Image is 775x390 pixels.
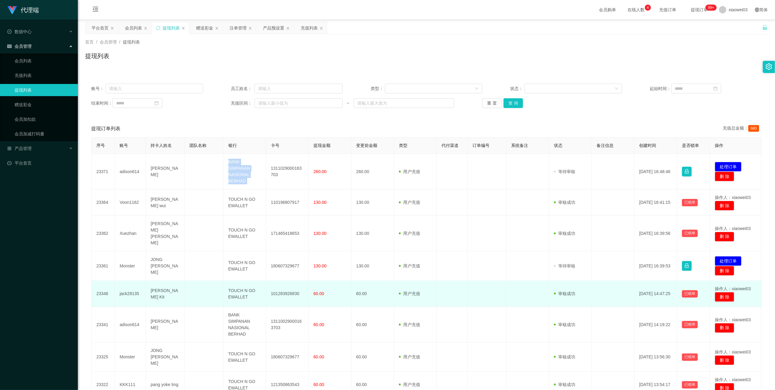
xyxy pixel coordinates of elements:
span: 680 [748,125,759,132]
button: 已锁单 [682,199,698,206]
i: 图标: menu-fold [85,0,106,20]
span: 操作人：xiaowei03 [715,350,751,354]
button: 删 除 [715,355,734,365]
td: 60.00 [351,307,394,343]
span: 操作人：xiaowei03 [715,286,751,291]
a: 代理端 [7,7,39,12]
td: [PERSON_NAME] [146,307,185,343]
span: 起始时间： [650,85,671,92]
span: 130.00 [313,231,327,236]
div: 产品预设置 [263,22,284,34]
span: 代付渠道 [441,143,458,148]
span: 审核成功 [554,200,575,205]
td: 23364 [92,190,115,216]
td: 260.00 [351,154,394,190]
i: 图标: close [286,26,290,30]
span: 员工姓名： [231,85,254,92]
span: 在线人数 [625,8,648,12]
td: [PERSON_NAME] wui [146,190,185,216]
td: 13110029000163703 [266,307,309,343]
button: 已锁单 [682,353,698,361]
span: 充值区间： [231,100,254,106]
i: 图标: close [215,26,219,30]
div: 提现列表 [163,22,180,34]
span: 用户充值 [399,354,420,359]
a: 充值列表 [15,69,73,82]
span: 数据中心 [7,29,32,34]
span: ~ [343,100,354,106]
td: 180607329677 [266,251,309,281]
div: 平台首页 [92,22,109,34]
i: 图标: calendar [713,86,718,91]
span: 60.00 [313,354,324,359]
span: 持卡人姓名 [151,143,172,148]
p: 4 [647,5,649,11]
span: 60.00 [313,291,324,296]
span: 团队名称 [189,143,206,148]
td: [DATE] 14:47:25 [635,281,677,307]
td: adison614 [115,154,146,190]
td: [DATE] 16:41:15 [635,190,677,216]
span: 用户充值 [399,291,420,296]
button: 已锁单 [682,290,698,298]
td: 130.00 [351,251,394,281]
button: 删 除 [715,292,734,302]
span: 用户充值 [399,322,420,327]
span: 状态： [510,85,524,92]
span: 审核成功 [554,291,575,296]
span: 审核成功 [554,354,575,359]
button: 已锁单 [682,230,698,237]
i: 图标: unlock [762,25,768,30]
td: JONG [PERSON_NAME] [146,251,185,281]
span: 卡号 [271,143,279,148]
td: 23346 [92,281,115,307]
span: / [119,40,120,44]
span: 是否锁单 [682,143,699,148]
span: 130.00 [313,263,327,268]
sup: 4 [645,5,651,11]
td: Xuezhan [115,216,146,251]
td: 23341 [92,307,115,343]
a: 会员列表 [15,55,73,67]
button: 删 除 [715,232,734,242]
button: 重 置 [482,98,502,108]
td: [DATE] 14:19:22 [635,307,677,343]
span: 等待审核 [554,169,575,174]
div: 注单管理 [230,22,247,34]
i: 图标: table [7,44,12,48]
span: 银行 [228,143,237,148]
span: 用户充值 [399,169,420,174]
td: [PERSON_NAME] Kit [146,281,185,307]
span: 用户充值 [399,382,420,387]
span: 审核成功 [554,231,575,236]
span: 提现列表 [123,40,140,44]
span: 提现订单列表 [91,125,120,132]
td: Monster [115,343,146,372]
span: 账号 [120,143,128,148]
i: 图标: close [320,26,323,30]
i: 图标: close [110,26,114,30]
td: 23362 [92,216,115,251]
span: 操作人：xiaowei03 [715,195,751,200]
input: 请输入最小值为 [254,98,343,108]
span: 系统备注 [511,143,528,148]
td: Monster [115,251,146,281]
button: 处理订单 [715,256,742,266]
span: 首页 [85,40,94,44]
span: 等待审核 [554,263,575,268]
td: Voon1162 [115,190,146,216]
button: 删 除 [715,201,734,211]
span: 类型 [399,143,407,148]
span: 充值订单 [656,8,680,12]
span: 序号 [96,143,105,148]
span: 类型： [371,85,385,92]
i: 图标: sync [156,26,160,30]
span: 会员管理 [7,44,32,49]
td: 23325 [92,343,115,372]
i: 图标: setting [766,63,772,70]
td: [DATE] 16:39:56 [635,216,677,251]
td: BANK SIMPANAN NASIONAL BERHAD [223,307,266,343]
i: 图标: close [144,26,147,30]
td: 130.00 [351,216,394,251]
td: 101283926830 [266,281,309,307]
